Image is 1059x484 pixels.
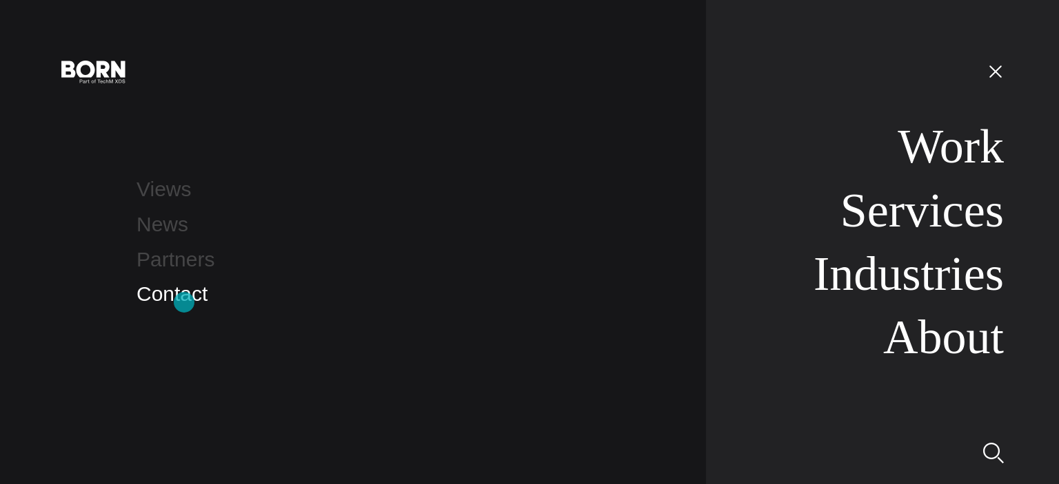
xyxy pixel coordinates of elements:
a: Services [840,184,1004,237]
button: Open [979,56,1012,85]
a: Partners [137,248,214,271]
a: Contact [137,282,208,305]
a: News [137,213,188,235]
a: About [883,311,1004,364]
a: Industries [814,247,1004,300]
a: Views [137,178,191,200]
a: Work [898,120,1004,173]
img: Search [983,443,1004,463]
